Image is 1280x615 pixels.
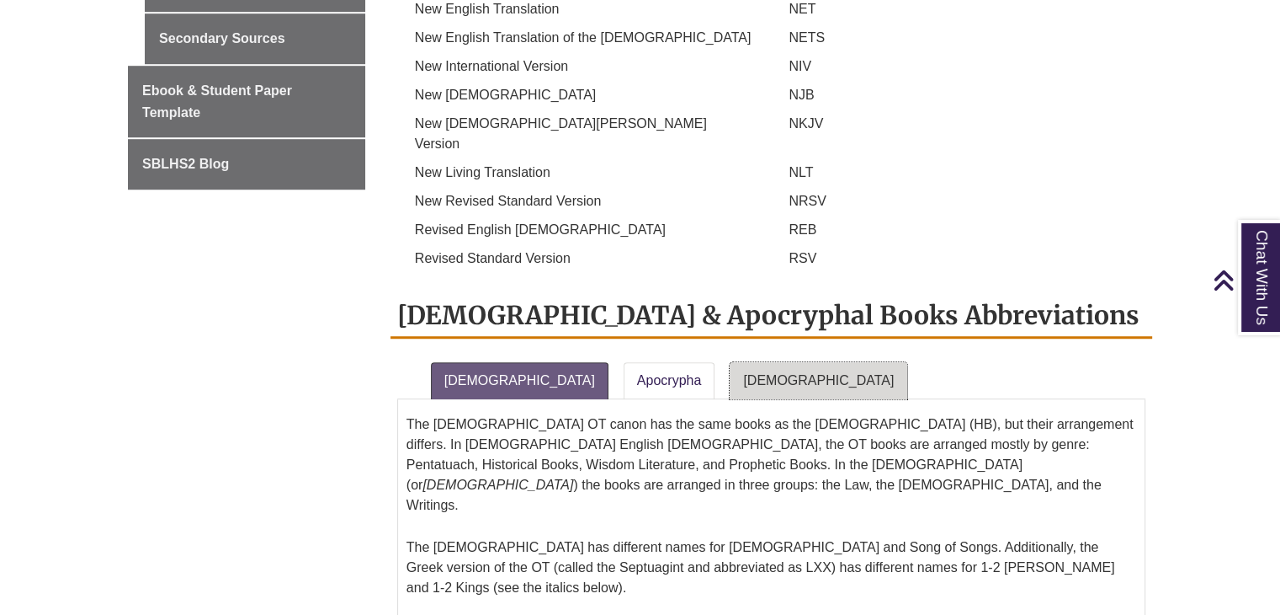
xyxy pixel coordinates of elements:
[401,85,767,105] p: New [DEMOGRAPHIC_DATA]
[406,408,1136,522] p: The [DEMOGRAPHIC_DATA] OT canon has the same books as the [DEMOGRAPHIC_DATA] (HB), but their arra...
[401,249,767,269] p: Revised Standard Version
[775,249,1141,269] p: RSV
[390,294,1152,339] h2: [DEMOGRAPHIC_DATA] & Apocryphal Books Abbreviations
[401,56,767,77] p: New International Version
[730,362,907,399] a: [DEMOGRAPHIC_DATA]
[624,362,715,399] a: Apocrypha
[775,114,1141,134] p: NKJV
[128,139,365,190] a: SBLHS2 Blog
[775,191,1141,211] p: NRSV
[775,163,1141,183] p: NLT
[142,83,292,120] span: Ebook & Student Paper Template
[1213,269,1276,291] a: Back to Top
[422,478,573,492] em: [DEMOGRAPHIC_DATA]
[401,163,767,183] p: New Living Translation
[406,531,1136,605] p: The [DEMOGRAPHIC_DATA] has different names for [DEMOGRAPHIC_DATA] and Song of Songs. Additionally...
[145,13,365,64] a: Secondary Sources
[775,220,1141,240] p: REB
[775,85,1141,105] p: NJB
[401,220,767,240] p: Revised English [DEMOGRAPHIC_DATA]
[775,28,1141,48] p: NETS
[128,66,365,137] a: Ebook & Student Paper Template
[401,114,767,154] p: New [DEMOGRAPHIC_DATA][PERSON_NAME] Version
[401,28,767,48] p: New English Translation of the [DEMOGRAPHIC_DATA]
[142,157,229,171] span: SBLHS2 Blog
[431,362,608,399] a: [DEMOGRAPHIC_DATA]
[401,191,767,211] p: New Revised Standard Version
[775,56,1141,77] p: NIV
